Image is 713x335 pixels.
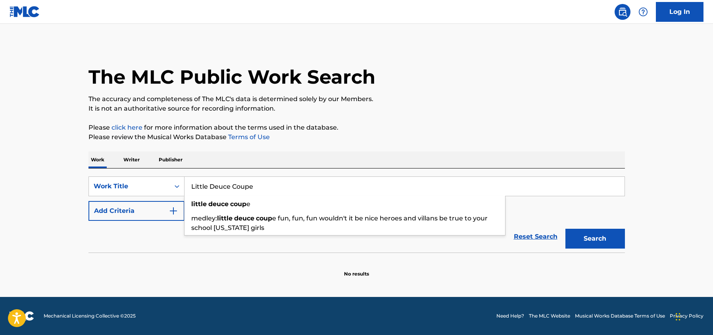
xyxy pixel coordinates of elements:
button: Search [565,229,625,249]
a: Reset Search [510,228,561,245]
strong: coup [230,200,246,208]
strong: coup [256,214,272,222]
a: Log In [656,2,703,22]
span: Mechanical Licensing Collective © 2025 [44,312,136,320]
strong: deuce [208,200,229,208]
a: Privacy Policy [670,312,703,320]
p: No results [344,261,369,278]
div: Work Title [94,182,165,191]
span: e [246,200,250,208]
strong: deuce [234,214,254,222]
p: Writer [121,151,142,168]
img: MLC Logo [10,6,40,17]
p: Publisher [156,151,185,168]
p: It is not an authoritative source for recording information. [88,104,625,113]
iframe: Chat Widget [673,297,713,335]
form: Search Form [88,176,625,253]
img: logo [10,311,34,321]
div: Drag [676,305,680,329]
img: search [618,7,627,17]
button: Add Criteria [88,201,184,221]
a: Terms of Use [227,133,270,141]
a: The MLC Website [529,312,570,320]
a: Public Search [615,4,630,20]
img: 9d2ae6d4665cec9f34b9.svg [169,206,178,216]
a: click here [111,124,142,131]
strong: little [217,214,233,222]
p: Please review the Musical Works Database [88,132,625,142]
p: Work [88,151,107,168]
div: Help [635,4,651,20]
span: e fun, fun, fun wouldn't it be nice heroes and villans be true to your school [US_STATE] girls [191,214,488,232]
a: Musical Works Database Terms of Use [575,312,665,320]
p: The accuracy and completeness of The MLC's data is determined solely by our Members. [88,94,625,104]
h1: The MLC Public Work Search [88,65,375,89]
p: Please for more information about the terms used in the database. [88,123,625,132]
a: Need Help? [496,312,524,320]
img: help [638,7,648,17]
strong: little [191,200,207,208]
span: medley: [191,214,217,222]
